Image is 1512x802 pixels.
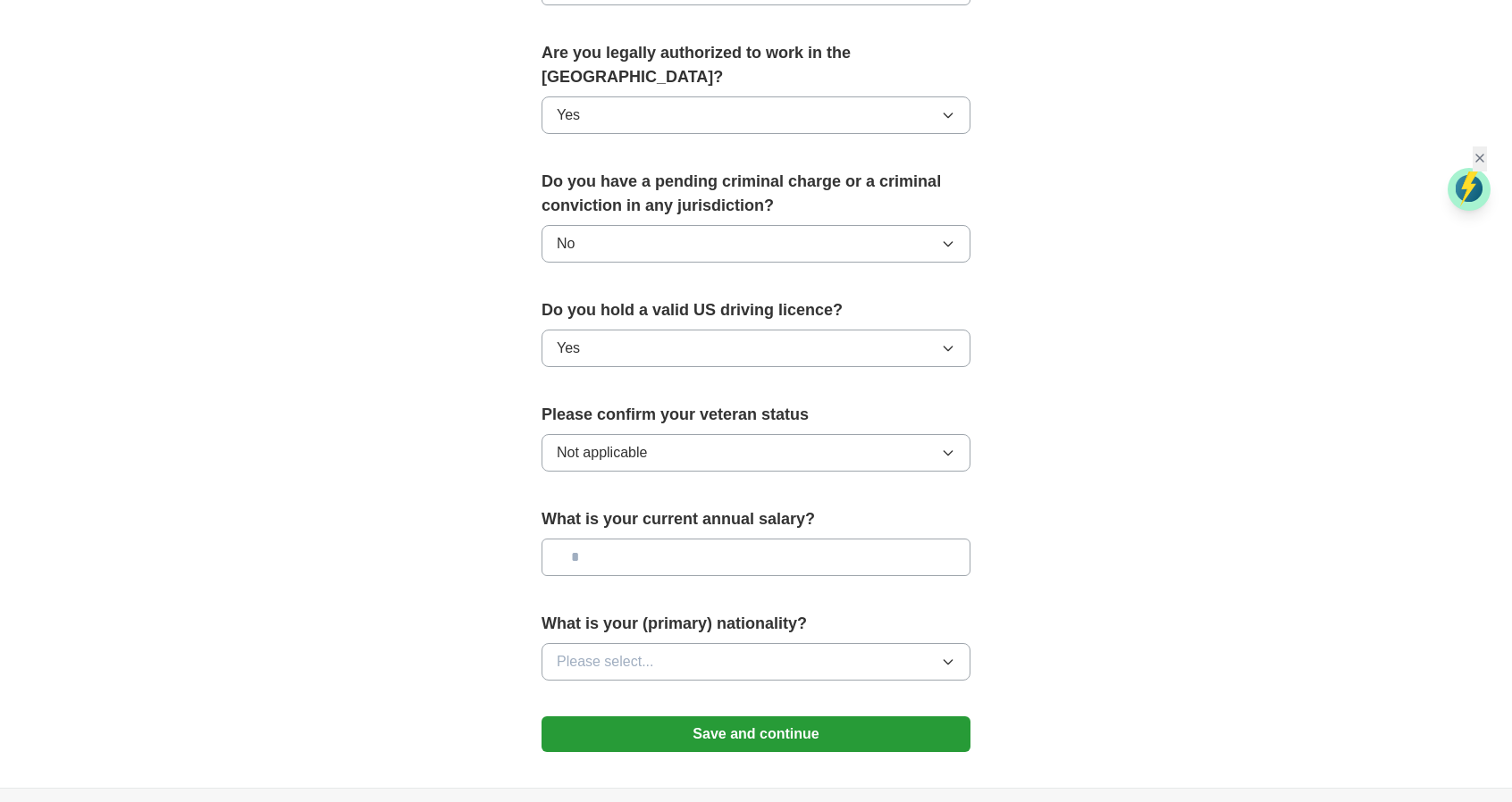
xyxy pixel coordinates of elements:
span: No [557,233,575,255]
label: Please confirm your veteran status [542,403,970,427]
span: Please select... [557,651,654,673]
label: Are you legally authorized to work in the [GEOGRAPHIC_DATA]? [542,41,970,89]
button: Yes [542,330,970,367]
label: Do you hold a valid US driving licence? [542,298,970,322]
span: Yes [557,104,580,126]
label: What is your (primary) nationality? [542,612,970,636]
label: What is your current annual salary? [542,507,970,531]
button: Not applicable [542,434,970,472]
label: Do you have a pending criminal charge or a criminal conviction in any jurisdiction? [542,170,970,218]
button: Please select... [542,643,970,681]
span: Yes [557,338,580,359]
button: No [542,225,970,263]
span: Not applicable [557,442,647,464]
button: Save and continue [542,716,970,752]
button: Yes [542,96,970,134]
